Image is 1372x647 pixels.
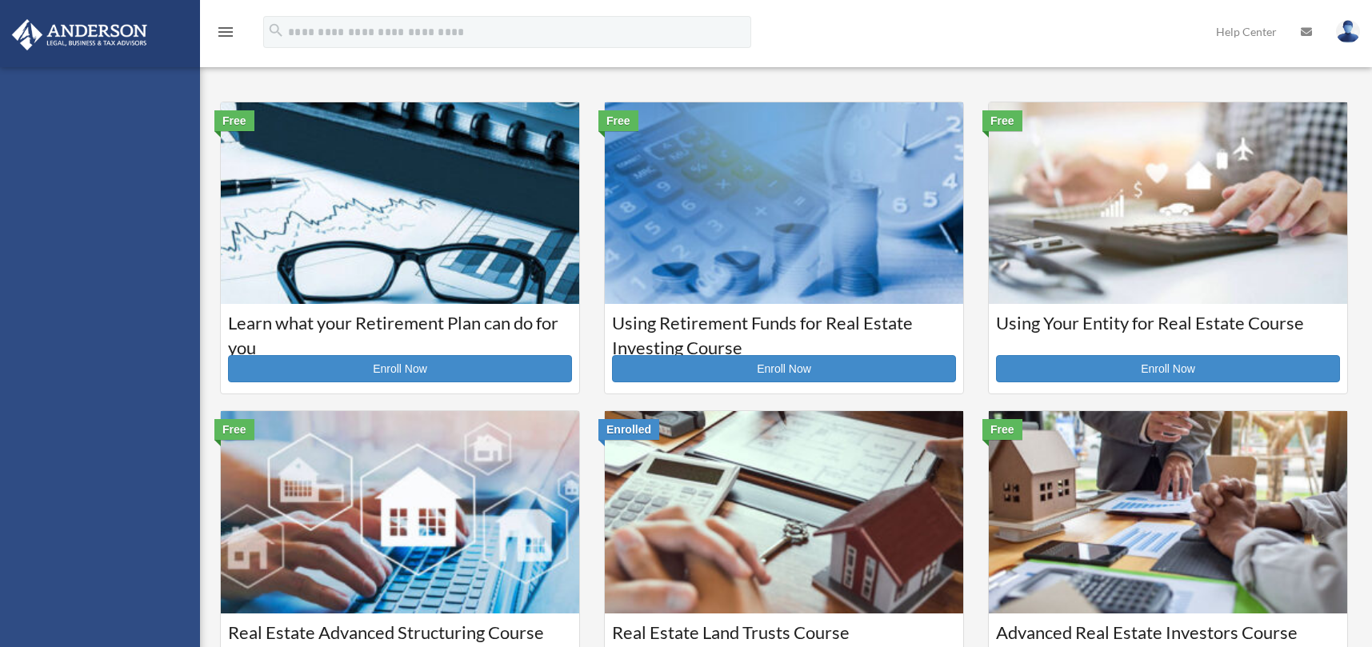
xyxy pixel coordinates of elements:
[612,355,956,382] a: Enroll Now
[982,419,1022,440] div: Free
[982,110,1022,131] div: Free
[996,311,1340,351] h3: Using Your Entity for Real Estate Course
[216,22,235,42] i: menu
[598,419,659,440] div: Enrolled
[1336,20,1360,43] img: User Pic
[7,19,152,50] img: Anderson Advisors Platinum Portal
[214,110,254,131] div: Free
[228,355,572,382] a: Enroll Now
[228,311,572,351] h3: Learn what your Retirement Plan can do for you
[216,28,235,42] a: menu
[598,110,638,131] div: Free
[612,311,956,351] h3: Using Retirement Funds for Real Estate Investing Course
[214,419,254,440] div: Free
[267,22,285,39] i: search
[996,355,1340,382] a: Enroll Now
